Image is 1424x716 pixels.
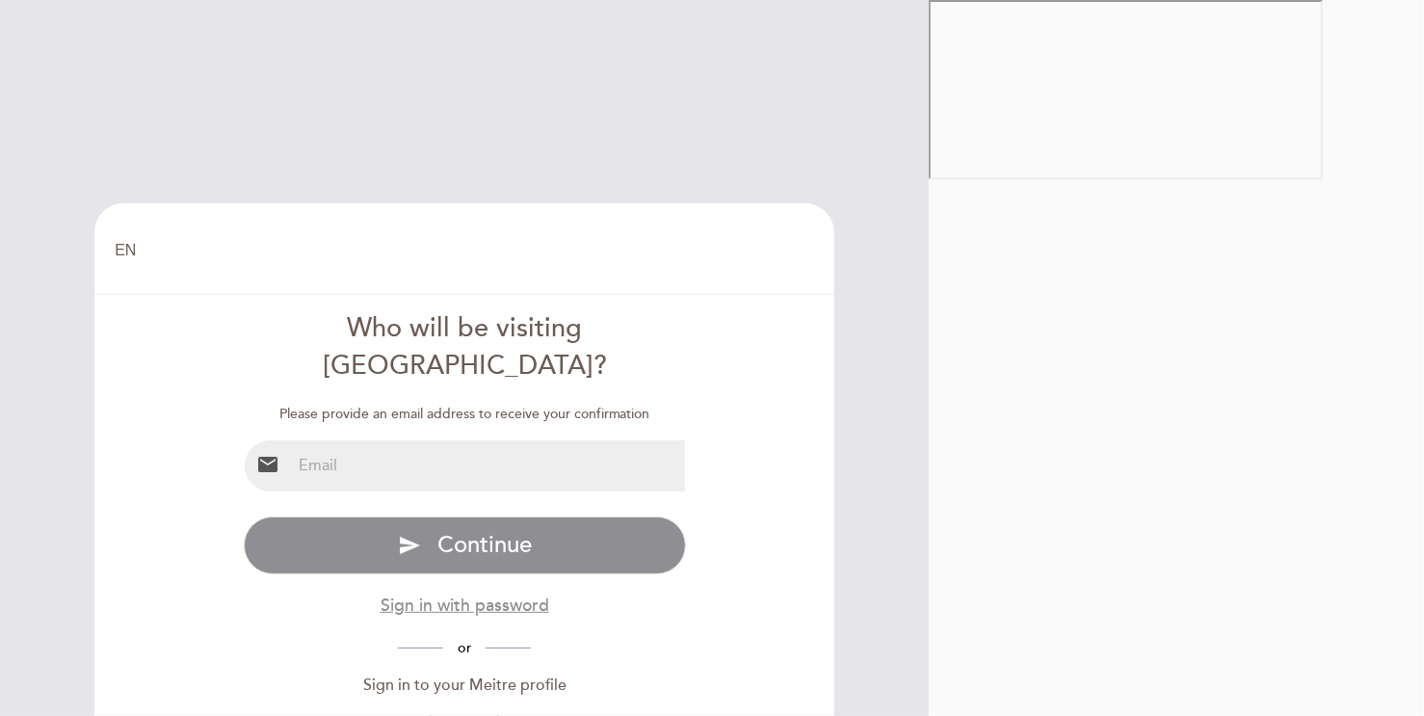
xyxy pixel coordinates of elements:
i: send [398,534,421,557]
button: send Continue [244,517,686,574]
input: Email [291,440,685,491]
button: Sign in with password [381,594,549,618]
div: Please provide an email address to receive your confirmation [244,405,686,424]
div: Who will be visiting [GEOGRAPHIC_DATA]? [244,310,686,385]
i: email [256,453,279,476]
span: Continue [437,531,532,559]
div: Sign in to your Meitre profile [244,675,686,697]
span: or [443,640,486,656]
